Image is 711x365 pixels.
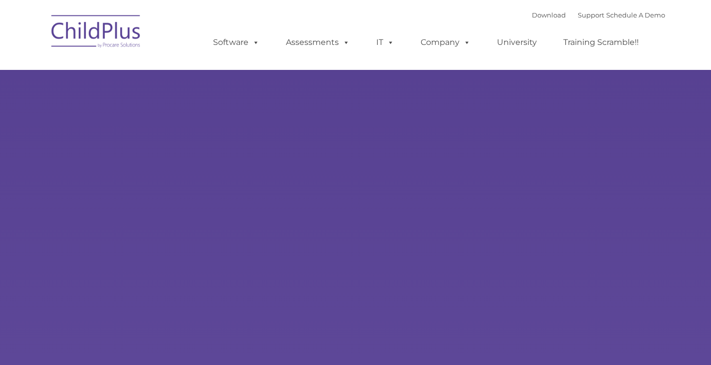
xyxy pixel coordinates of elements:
a: IT [366,32,404,52]
a: Support [578,11,604,19]
font: | [532,11,665,19]
a: Training Scramble!! [553,32,649,52]
a: Assessments [276,32,360,52]
a: Schedule A Demo [606,11,665,19]
img: ChildPlus by Procare Solutions [46,8,146,58]
a: University [487,32,547,52]
a: Company [411,32,480,52]
a: Software [203,32,269,52]
a: Download [532,11,566,19]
